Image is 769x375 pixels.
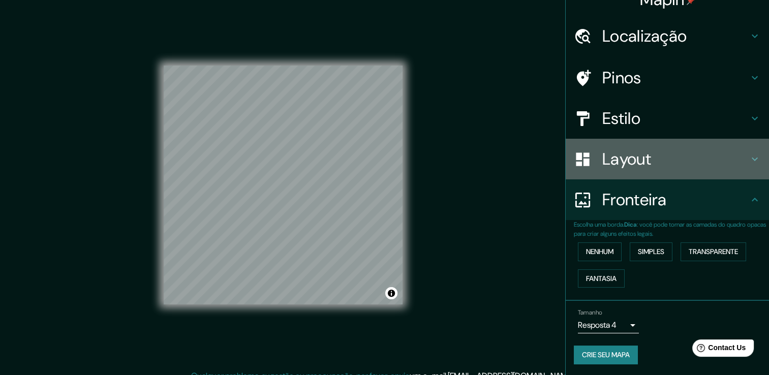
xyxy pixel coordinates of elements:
label: Tamanho [578,308,602,317]
div: Layout [566,139,769,179]
font: Simples [638,245,664,258]
font: Crie seu mapa [582,349,630,361]
b: Dica [624,221,637,229]
div: Estilo [566,98,769,139]
div: Localização [566,16,769,56]
div: Pinos [566,57,769,98]
canvas: Mapa [164,66,403,304]
button: Alternar atribuição [385,287,397,299]
button: Transparente [681,242,746,261]
h4: Localização [602,26,749,46]
button: Fantasia [578,269,625,288]
font: Nenhum [586,245,613,258]
h4: Estilo [602,108,749,129]
p: Escolha uma borda. : você pode tornar as camadas do quadro opacas para criar alguns efeitos legais. [574,220,769,238]
font: Transparente [689,245,738,258]
h4: Layout [602,149,749,169]
button: Crie seu mapa [574,346,638,364]
div: Resposta 4 [578,317,639,333]
font: Fantasia [586,272,617,285]
iframe: Help widget launcher [679,335,758,364]
button: Simples [630,242,672,261]
button: Nenhum [578,242,622,261]
div: Fronteira [566,179,769,220]
h4: Fronteira [602,190,749,210]
h4: Pinos [602,68,749,88]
